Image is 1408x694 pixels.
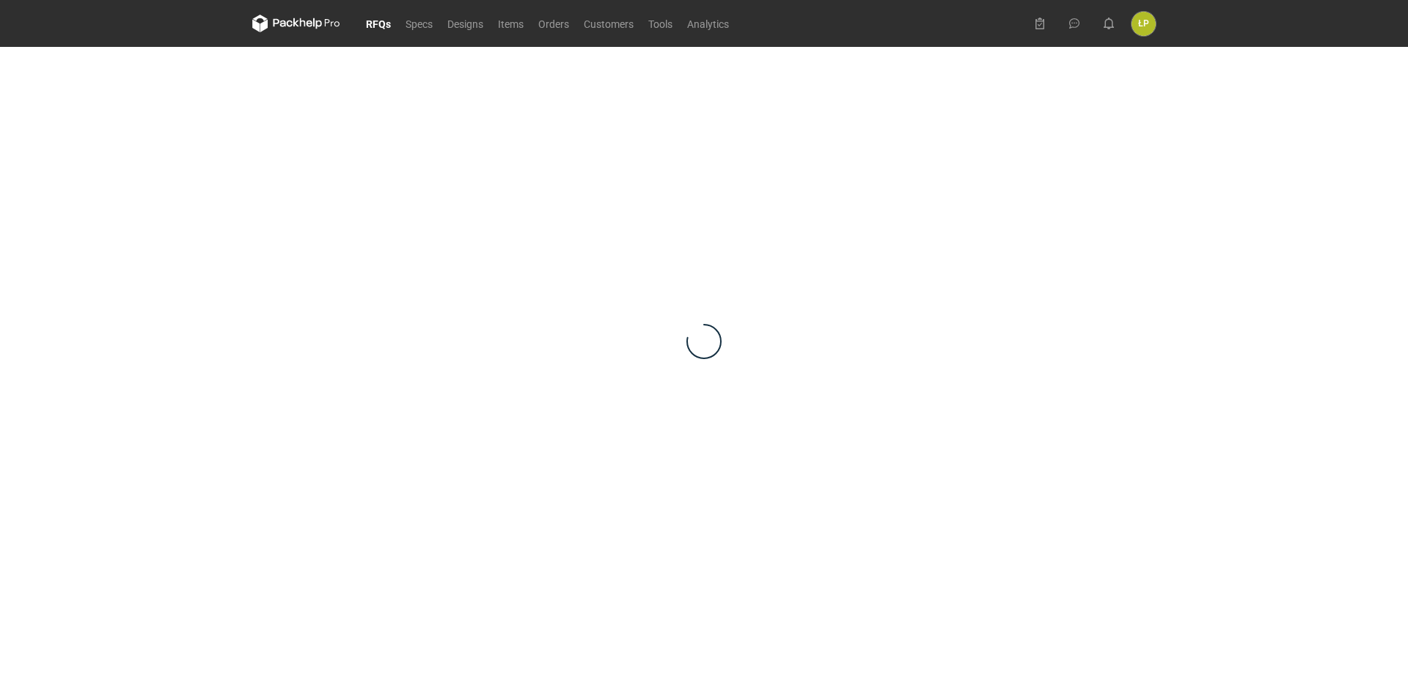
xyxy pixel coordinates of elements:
a: Designs [440,15,491,32]
div: Łukasz Postawa [1132,12,1156,36]
a: Tools [641,15,680,32]
a: RFQs [359,15,398,32]
a: Customers [576,15,641,32]
button: ŁP [1132,12,1156,36]
a: Items [491,15,531,32]
a: Analytics [680,15,736,32]
a: Specs [398,15,440,32]
svg: Packhelp Pro [252,15,340,32]
a: Orders [531,15,576,32]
